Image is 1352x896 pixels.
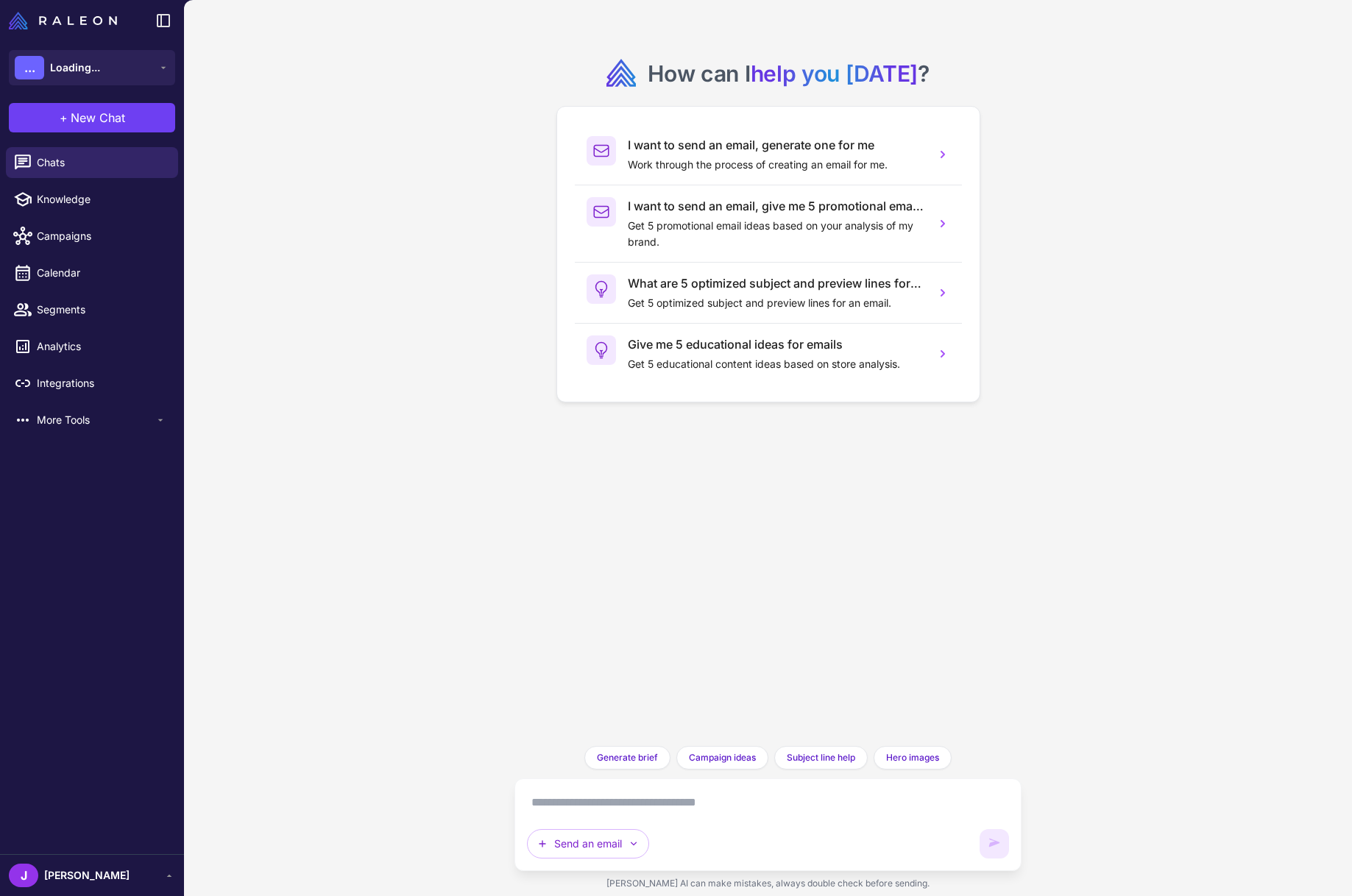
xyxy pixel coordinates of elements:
[648,59,930,88] h2: How can I ?
[597,751,658,764] span: Generate brief
[37,191,166,207] span: Knowledge
[6,147,178,178] a: Chats
[886,751,939,764] span: Hero images
[71,109,125,127] span: New Chat
[628,335,924,353] h3: Give me 5 educational ideas for emails
[37,154,166,171] span: Chats
[628,295,924,311] p: Get 5 optimized subject and preview lines for an email.
[628,136,924,154] h3: I want to send an email, generate one for me
[15,56,44,79] div: ...
[37,228,166,244] span: Campaigns
[44,867,130,883] span: [PERSON_NAME]
[9,12,117,29] img: Raleon Logo
[527,829,649,858] button: Send an email
[37,338,166,355] span: Analytics
[6,184,178,215] a: Knowledge
[628,197,924,215] h3: I want to send an email, give me 5 promotional email ideas.
[6,331,178,362] a: Analytics
[37,412,155,428] span: More Tools
[751,60,919,87] span: help you [DATE]
[37,375,166,391] span: Integrations
[514,871,1022,896] div: [PERSON_NAME] AI can make mistakes, always double check before sending.
[676,746,768,769] button: Campaign ideas
[787,751,855,764] span: Subject line help
[37,265,166,281] span: Calendar
[60,109,68,127] span: +
[584,746,670,769] button: Generate brief
[9,103,175,132] button: +New Chat
[628,157,924,173] p: Work through the process of creating an email for me.
[628,356,924,372] p: Get 5 educational content ideas based on store analysis.
[37,302,166,318] span: Segments
[774,746,868,769] button: Subject line help
[689,751,756,764] span: Campaign ideas
[6,368,178,399] a: Integrations
[874,746,952,769] button: Hero images
[9,864,38,887] div: J
[6,257,178,288] a: Calendar
[9,50,175,85] button: ...Loading...
[628,274,924,292] h3: What are 5 optimized subject and preview lines for an email?
[6,294,178,325] a: Segments
[628,218,924,250] p: Get 5 promotional email ideas based on your analysis of my brand.
[50,60,100,76] span: Loading...
[6,221,178,252] a: Campaigns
